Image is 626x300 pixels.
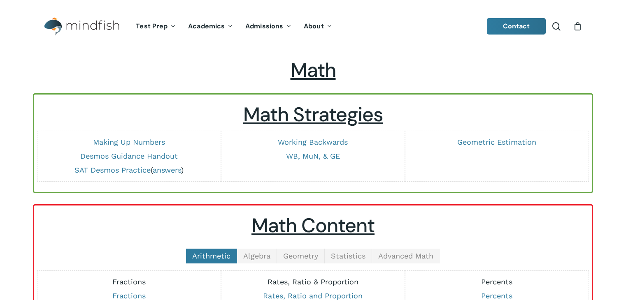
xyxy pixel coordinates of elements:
[153,166,181,174] a: answers
[186,249,237,263] a: Arithmetic
[188,22,225,30] span: Academics
[325,249,372,263] a: Statistics
[239,23,298,30] a: Admissions
[278,138,348,146] a: Working Backwards
[80,152,178,160] a: Desmos Guidance Handout
[573,22,582,31] a: Cart
[192,252,230,260] span: Arithmetic
[298,23,338,30] a: About
[74,166,151,174] a: SAT Desmos Practice
[457,138,536,146] a: Geometric Estimation
[503,22,530,30] span: Contact
[136,22,168,30] span: Test Prep
[481,277,512,286] span: Percents
[237,249,277,263] a: Algebra
[33,11,593,42] header: Main Menu
[372,249,440,263] a: Advanced Math
[277,249,325,263] a: Geometry
[378,252,433,260] span: Advanced Math
[286,152,340,160] a: WB, MuN, & GE
[243,102,383,127] u: Math Strategies
[291,57,336,83] span: Math
[304,22,324,30] span: About
[93,138,165,146] a: Making Up Numbers
[487,18,546,35] a: Contact
[263,291,363,300] a: Rates, Ratio and Proportion
[331,252,365,260] span: Statistics
[245,22,283,30] span: Admissions
[481,291,512,300] a: Percents
[243,252,270,260] span: Algebra
[268,277,358,286] span: Rates, Ratio & Proportion
[42,165,216,175] p: ( )
[130,23,182,30] a: Test Prep
[251,212,375,238] u: Math Content
[112,277,146,286] span: Fractions
[130,11,338,42] nav: Main Menu
[112,291,146,300] a: Fractions
[182,23,239,30] a: Academics
[283,252,318,260] span: Geometry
